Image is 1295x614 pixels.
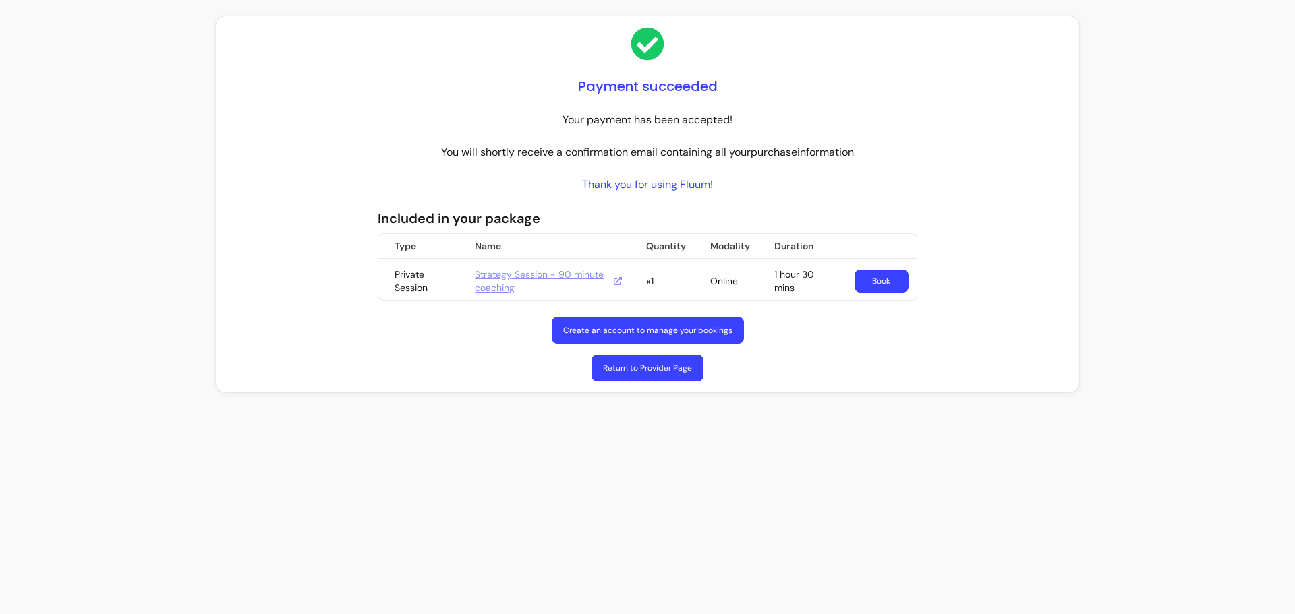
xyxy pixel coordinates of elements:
a: Create an account to manage your bookings [552,317,744,344]
p: You will shortly receive a confirmation email containing all your purchase information [441,144,854,160]
a: Book [855,270,909,293]
h1: Payment succeeded [578,77,718,96]
span: Private Session [395,268,428,294]
th: Modality [694,234,758,259]
p: Included in your package [378,209,917,228]
p: Thank you for using Fluum! [582,177,713,193]
th: Type [378,234,459,259]
a: Strategy Session - 90 minute coaching [475,268,622,295]
span: x1 [646,275,654,287]
a: Return to Provider Page [592,355,703,381]
p: Your payment has been accepted! [563,112,732,128]
span: Online [710,275,738,287]
th: Name [459,234,630,259]
span: 1 hour 30 mins [774,268,814,294]
th: Quantity [630,234,694,259]
th: Duration [758,234,838,259]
